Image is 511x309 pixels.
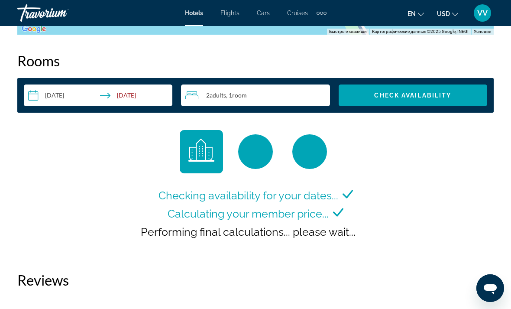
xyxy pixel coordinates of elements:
[19,23,48,35] img: Google
[185,10,203,16] a: Hotels
[374,92,451,99] span: Check Availability
[408,10,416,17] span: en
[287,10,308,16] a: Cruises
[17,271,494,289] h2: Reviews
[168,207,329,220] span: Calculating your member price...
[181,85,330,106] button: Travelers: 2 adults, 0 children
[141,225,356,238] span: Performing final calculations... please wait...
[232,91,247,99] span: Room
[158,189,338,202] span: Checking availability for your dates...
[257,10,270,16] a: Cars
[476,274,504,302] iframe: Кнопка запуска окна обмена сообщениями
[372,29,469,34] span: Картографические данные ©2025 Google, INEGI
[408,7,424,20] button: Change language
[24,85,487,106] div: Search widget
[317,6,327,20] button: Extra navigation items
[437,7,458,20] button: Change currency
[339,85,487,106] button: Check Availability
[226,92,247,99] span: , 1
[17,2,104,24] a: Travorium
[477,9,488,17] span: VV
[206,92,226,99] span: 2
[24,85,172,106] button: Check-in date: Dec 13, 2025 Check-out date: Dec 18, 2025
[210,91,226,99] span: Adults
[471,4,494,22] button: User Menu
[220,10,239,16] a: Flights
[19,23,48,35] a: Открыть эту область в Google Картах (в новом окне)
[437,10,450,17] span: USD
[329,29,367,35] button: Быстрые клавиши
[17,52,494,69] h2: Rooms
[474,29,491,34] a: Условия (ссылка откроется в новой вкладке)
